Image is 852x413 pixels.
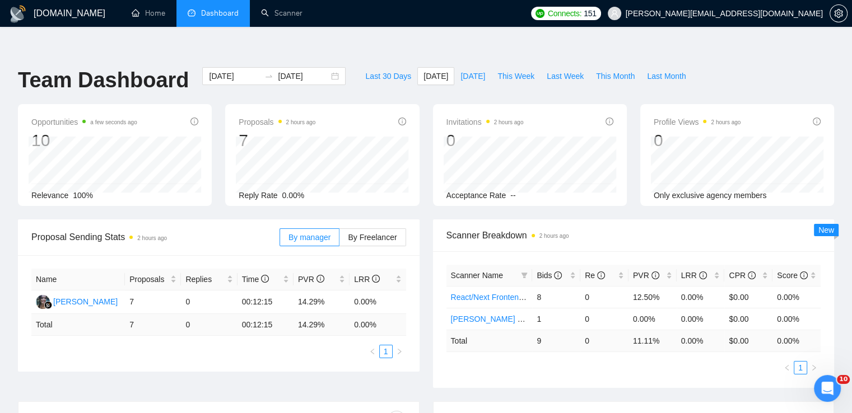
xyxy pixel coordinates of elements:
[31,130,137,151] div: 10
[647,70,686,82] span: Last Month
[451,315,564,323] a: [PERSON_NAME] Development
[348,233,397,242] span: By Freelancer
[724,308,772,330] td: $0.00
[590,67,641,85] button: This Month
[129,273,168,285] span: Proposals
[532,308,580,330] td: 1
[491,67,541,85] button: This Week
[677,286,725,308] td: 0.00%
[423,70,448,82] span: [DATE]
[794,362,807,374] a: 1
[784,364,790,371] span: left
[239,130,315,151] div: 7
[36,297,118,306] a: RS[PERSON_NAME]
[73,191,93,200] span: 100%
[724,286,772,308] td: $0.00
[830,9,848,18] a: setting
[90,119,137,125] time: a few seconds ago
[393,345,406,358] button: right
[641,67,692,85] button: Last Month
[201,8,239,18] span: Dashboard
[261,275,269,283] span: info-circle
[532,330,580,351] td: 9
[282,191,305,200] span: 0.00%
[125,269,181,290] th: Proposals
[451,293,539,302] a: React/Next Frontend Dev
[354,275,380,284] span: LRR
[188,9,195,17] span: dashboard
[366,345,379,358] li: Previous Page
[209,70,260,82] input: Start date
[813,118,821,125] span: info-circle
[794,361,807,374] li: 1
[596,70,635,82] span: This Month
[446,330,533,351] td: Total
[9,5,27,23] img: logo
[547,70,584,82] span: Last Week
[780,361,794,374] li: Previous Page
[611,10,618,17] span: user
[597,271,605,279] span: info-circle
[651,271,659,279] span: info-circle
[654,115,741,129] span: Profile Views
[681,271,707,280] span: LRR
[628,286,677,308] td: 12.50%
[454,67,491,85] button: [DATE]
[654,130,741,151] div: 0
[585,271,605,280] span: Re
[539,233,569,239] time: 2 hours ago
[18,67,189,93] h1: Team Dashboard
[294,314,350,336] td: 14.29 %
[379,345,393,358] li: 1
[541,67,590,85] button: Last Week
[677,308,725,330] td: 0.00%
[417,67,454,85] button: [DATE]
[580,286,628,308] td: 0
[772,330,821,351] td: 0.00 %
[772,308,821,330] td: 0.00%
[800,271,808,279] span: info-circle
[181,290,237,314] td: 0
[729,271,755,280] span: CPR
[532,286,580,308] td: 8
[31,314,125,336] td: Total
[606,118,613,125] span: info-circle
[185,273,224,285] span: Replies
[537,271,562,280] span: Bids
[125,290,181,314] td: 7
[239,115,315,129] span: Proposals
[365,70,411,82] span: Last 30 Days
[294,290,350,314] td: 14.29%
[36,295,50,309] img: RS
[837,375,850,384] span: 10
[288,233,330,242] span: By manager
[446,228,821,242] span: Scanner Breakdown
[396,348,403,355] span: right
[521,272,528,279] span: filter
[494,119,524,125] time: 2 hours ago
[264,72,273,81] span: to
[724,330,772,351] td: $ 0.00
[536,9,544,18] img: upwork-logo.png
[677,330,725,351] td: 0.00 %
[261,8,302,18] a: searchScanner
[31,230,280,244] span: Proposal Sending Stats
[584,7,596,20] span: 151
[633,271,659,280] span: PVR
[446,130,524,151] div: 0
[239,191,277,200] span: Reply Rate
[242,275,269,284] span: Time
[44,301,52,309] img: gigradar-bm.png
[811,364,817,371] span: right
[446,191,506,200] span: Acceptance Rate
[807,361,821,374] li: Next Page
[125,314,181,336] td: 7
[31,115,137,129] span: Opportunities
[519,267,530,284] span: filter
[699,271,707,279] span: info-circle
[190,118,198,125] span: info-circle
[181,269,237,290] th: Replies
[807,361,821,374] button: right
[818,226,834,234] span: New
[316,275,324,283] span: info-circle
